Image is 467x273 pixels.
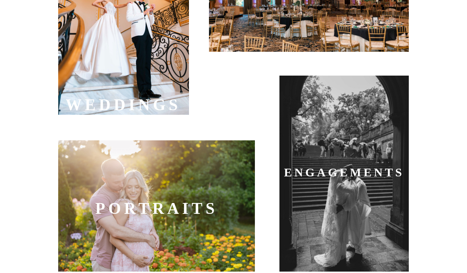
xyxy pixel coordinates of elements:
[95,199,218,217] b: Portraits
[94,196,219,217] a: Portraits
[281,163,407,184] a: Engagements
[284,166,404,179] b: Engagements
[66,96,181,114] b: WEDDInGS
[60,92,186,113] a: WEDDInGS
